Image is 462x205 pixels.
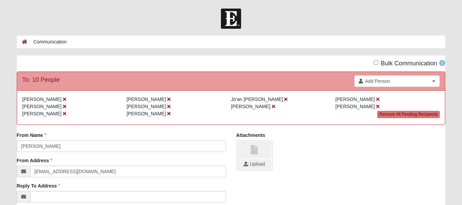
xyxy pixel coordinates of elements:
[17,132,47,139] label: From Name
[22,111,62,116] span: [PERSON_NAME]
[22,75,60,85] div: To: 10 People
[22,97,62,102] span: [PERSON_NAME]
[231,104,270,109] span: [PERSON_NAME]
[17,182,60,189] label: Reply To Address
[374,60,378,65] input: Bulk Communication
[127,111,166,116] span: [PERSON_NAME]
[377,111,440,118] a: Remove All Pending Recipients
[236,132,265,139] label: Attachments
[365,78,430,85] span: Add Person
[221,9,241,29] img: Church of Eleven22 Logo
[27,38,67,46] li: Communication
[17,157,52,164] label: From Address
[22,104,62,109] span: [PERSON_NAME]
[127,104,166,109] span: [PERSON_NAME]
[127,97,166,102] span: [PERSON_NAME]
[335,97,375,102] span: [PERSON_NAME]
[231,97,283,102] span: Jo'an [PERSON_NAME]
[381,60,437,67] span: Bulk Communication
[335,104,375,109] span: [PERSON_NAME]
[354,75,440,87] a: Add Person Clear selection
